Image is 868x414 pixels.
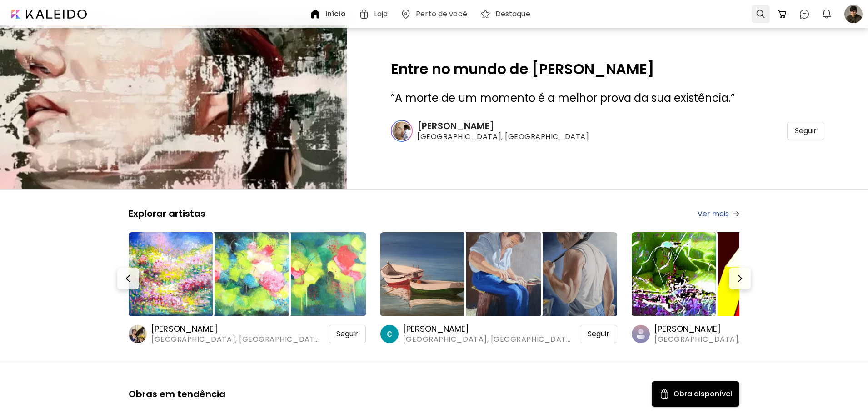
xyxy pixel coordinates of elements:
[698,208,739,219] a: Ver mais
[391,91,824,105] h3: ” ”
[673,389,732,399] h5: Obra disponível
[495,10,530,18] h6: Destaque
[281,232,365,316] img: https://cdn.kaleido.art/CDN/Artwork/176398/Thumbnail/medium.webp?updated=782521
[733,211,739,216] img: arrow-right
[205,232,289,316] img: https://cdn.kaleido.art/CDN/Artwork/176397/Thumbnail/medium.webp?updated=782515
[129,230,366,344] a: https://cdn.kaleido.art/CDN/Artwork/176401/Thumbnail/large.webp?updated=782535https://cdn.kaleido...
[24,24,102,31] div: Domínio: [DOMAIN_NAME]
[417,132,604,142] span: [GEOGRAPHIC_DATA], [GEOGRAPHIC_DATA]
[799,9,810,20] img: chatIcon
[416,10,467,18] h6: Perto de você
[659,389,670,399] img: Available Art
[391,62,824,76] h2: Entre no mundo de [PERSON_NAME]
[795,126,817,135] span: Seguir
[25,15,45,22] div: v 4.0.25
[777,9,788,20] img: cart
[580,325,617,343] div: Seguir
[129,232,213,316] img: https://cdn.kaleido.art/CDN/Artwork/176401/Thumbnail/large.webp?updated=782535
[117,268,139,289] button: Prev-button
[151,324,322,334] h6: [PERSON_NAME]
[96,53,103,60] img: tab_keywords_by_traffic_grey.svg
[632,232,716,316] img: https://cdn.kaleido.art/CDN/Artwork/175528/Thumbnail/large.webp?updated=777940
[652,381,739,407] button: Available ArtObra disponível
[734,273,745,284] img: Next-button
[374,10,388,18] h6: Loja
[819,6,834,22] button: bellIcon
[380,232,464,316] img: https://cdn.kaleido.art/CDN/Artwork/176073/Thumbnail/large.webp?updated=780621
[395,90,731,105] span: A morte de um momento é a melhor prova da sua existência.
[533,232,617,316] img: https://cdn.kaleido.art/CDN/Artwork/176392/Thumbnail/medium.webp?updated=782495
[310,9,349,20] a: Início
[787,122,824,140] div: Seguir
[336,329,358,339] span: Seguir
[403,324,574,334] h6: [PERSON_NAME]
[400,9,471,20] a: Perto de você
[391,120,824,142] a: [PERSON_NAME][GEOGRAPHIC_DATA], [GEOGRAPHIC_DATA]Seguir
[15,15,22,22] img: logo_orange.svg
[729,268,751,289] button: Next-button
[129,388,225,400] h5: Obras em tendência
[380,230,618,344] a: https://cdn.kaleido.art/CDN/Artwork/176073/Thumbnail/large.webp?updated=780621https://cdn.kaleido...
[129,208,205,219] h5: Explorar artistas
[654,324,825,334] h6: [PERSON_NAME]
[38,53,45,60] img: tab_domain_overview_orange.svg
[480,9,534,20] a: Destaque
[359,9,391,20] a: Loja
[325,10,346,18] h6: Início
[588,329,609,339] span: Seguir
[417,120,604,132] h6: [PERSON_NAME]
[654,334,825,344] span: [GEOGRAPHIC_DATA], [GEOGRAPHIC_DATA]
[821,9,832,20] img: bellIcon
[329,325,366,343] div: Seguir
[48,54,70,60] div: Domínio
[106,54,146,60] div: Palavras-chave
[123,273,134,284] img: Prev-button
[151,334,322,344] span: [GEOGRAPHIC_DATA], [GEOGRAPHIC_DATA]
[457,232,541,316] img: https://cdn.kaleido.art/CDN/Artwork/176205/Thumbnail/medium.webp?updated=781281
[15,24,22,31] img: website_grey.svg
[403,334,574,344] span: [GEOGRAPHIC_DATA], [GEOGRAPHIC_DATA]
